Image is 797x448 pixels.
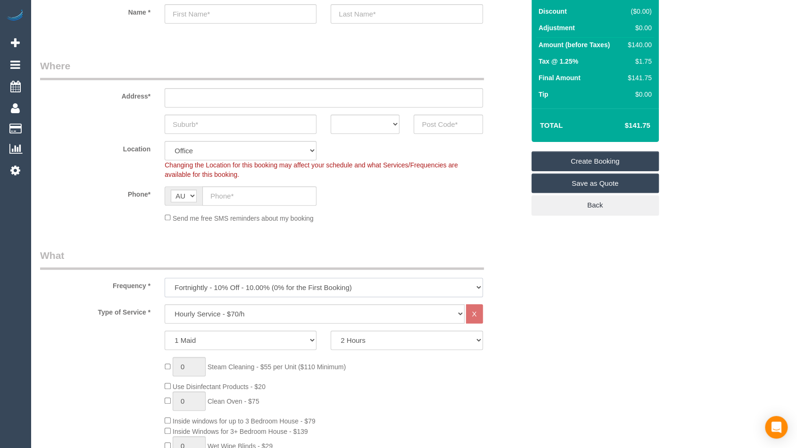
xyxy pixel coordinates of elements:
[33,4,158,17] label: Name *
[165,115,316,134] input: Suburb*
[624,73,651,83] div: $141.75
[33,278,158,290] label: Frequency *
[539,40,610,50] label: Amount (before Taxes)
[173,383,266,390] span: Use Disinfectant Products - $20
[33,141,158,154] label: Location
[414,115,482,134] input: Post Code*
[208,363,346,371] span: Steam Cleaning - $55 per Unit ($110 Minimum)
[539,57,578,66] label: Tax @ 1.25%
[531,151,659,171] a: Create Booking
[531,195,659,215] a: Back
[33,186,158,199] label: Phone*
[173,428,308,435] span: Inside Windows for 3+ Bedroom House - $139
[165,161,458,178] span: Changing the Location for this booking may affect your schedule and what Services/Frequencies are...
[540,121,563,129] strong: Total
[624,40,651,50] div: $140.00
[765,416,788,439] div: Open Intercom Messenger
[531,174,659,193] a: Save as Quote
[624,23,651,33] div: $0.00
[539,90,548,99] label: Tip
[6,9,25,23] img: Automaid Logo
[331,4,482,24] input: Last Name*
[173,214,314,222] span: Send me free SMS reminders about my booking
[624,57,651,66] div: $1.75
[624,7,651,16] div: ($0.00)
[40,59,484,80] legend: Where
[165,4,316,24] input: First Name*
[33,304,158,317] label: Type of Service *
[596,122,650,130] h4: $141.75
[539,23,575,33] label: Adjustment
[202,186,316,206] input: Phone*
[40,249,484,270] legend: What
[539,7,567,16] label: Discount
[173,417,315,425] span: Inside windows for up to 3 Bedroom House - $79
[33,88,158,101] label: Address*
[624,90,651,99] div: $0.00
[208,398,259,405] span: Clean Oven - $75
[539,73,581,83] label: Final Amount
